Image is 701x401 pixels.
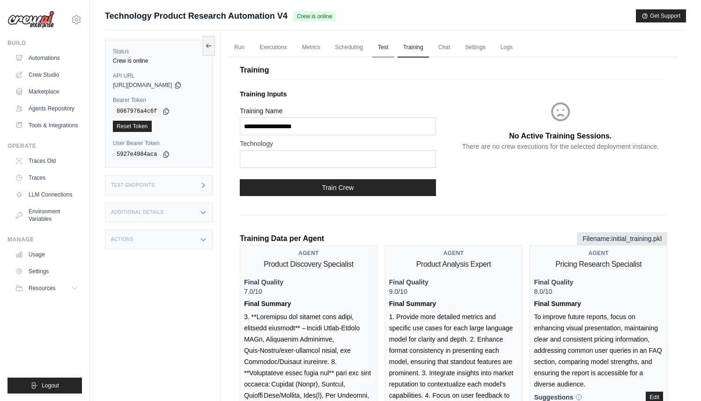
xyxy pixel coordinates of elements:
a: Executions [254,38,293,58]
span: Filename: [577,232,667,245]
label: Technology [240,139,435,148]
a: Run [229,38,250,58]
span: initial_training.pkl [612,235,662,242]
p: 8.0/10 [534,277,663,296]
h2: Product Discovery Specialist [264,259,354,270]
h2: Product Analysis Expert [416,259,491,270]
a: Settings [11,264,82,279]
a: Marketplace [11,84,82,99]
span: Agent [298,249,319,257]
a: Settings [459,38,491,58]
p: Training Data per Agent [240,233,324,244]
span: Agent [588,249,609,257]
button: Resources [11,281,82,296]
span: Resources [29,284,55,292]
a: Test [372,38,394,58]
label: Training Name [240,106,435,116]
p: 7.0/10 [244,277,373,296]
button: Train Crew [240,179,435,196]
a: Logs [495,38,518,58]
a: Traces Old [11,153,82,168]
p: 9.0/10 [389,277,518,296]
span: Crew is online [293,11,336,22]
a: Usage [11,247,82,262]
strong: Final Quality [389,278,428,286]
label: Bearer Token [113,96,205,104]
a: Tools & Integrations [11,118,82,133]
span: Logout [42,382,59,389]
p: There are no crew executions for the selected deployment instance. [462,142,659,151]
code: 5927e4984aca [113,149,161,160]
button: Logout [7,378,82,394]
a: Scheduling [330,38,369,58]
a: Environment Variables [11,204,82,226]
p: No Active Training Sessions. [509,131,612,142]
span: Agent [443,249,464,257]
a: Reset Token [113,121,152,132]
div: Manage [7,236,82,243]
a: LLM Connections [11,187,82,202]
h3: Test Endpoints [111,182,155,188]
p: Training Inputs [240,89,453,99]
label: Status [113,48,205,55]
a: Metrics [296,38,326,58]
label: User Bearer Token [113,139,205,147]
a: Training [398,38,429,58]
div: Crew is online [113,57,205,65]
button: Get Support [636,9,686,22]
img: Logo [7,11,54,29]
p: Final Summary [389,298,518,309]
h2: Pricing Research Specialist [555,259,642,270]
a: Traces [11,170,82,185]
a: Agents Repository [11,101,82,116]
div: Build [7,39,82,47]
a: Automations [11,51,82,66]
div: Operate [7,142,82,150]
span: [URL][DOMAIN_NAME] [113,81,172,89]
p: Training [240,65,667,76]
code: 8067976a4c6f [113,106,161,117]
p: Final Summary [534,298,663,309]
strong: Final Quality [244,278,283,286]
strong: Final Quality [534,278,573,286]
h3: Additional Details [111,210,163,215]
a: Crew Studio [11,67,82,82]
span: Technology Product Research Automation V4 [105,9,288,22]
h3: Actions [111,237,133,242]
a: Chat [433,38,456,58]
label: API URL [113,72,205,80]
p: Final Summary [244,298,373,309]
